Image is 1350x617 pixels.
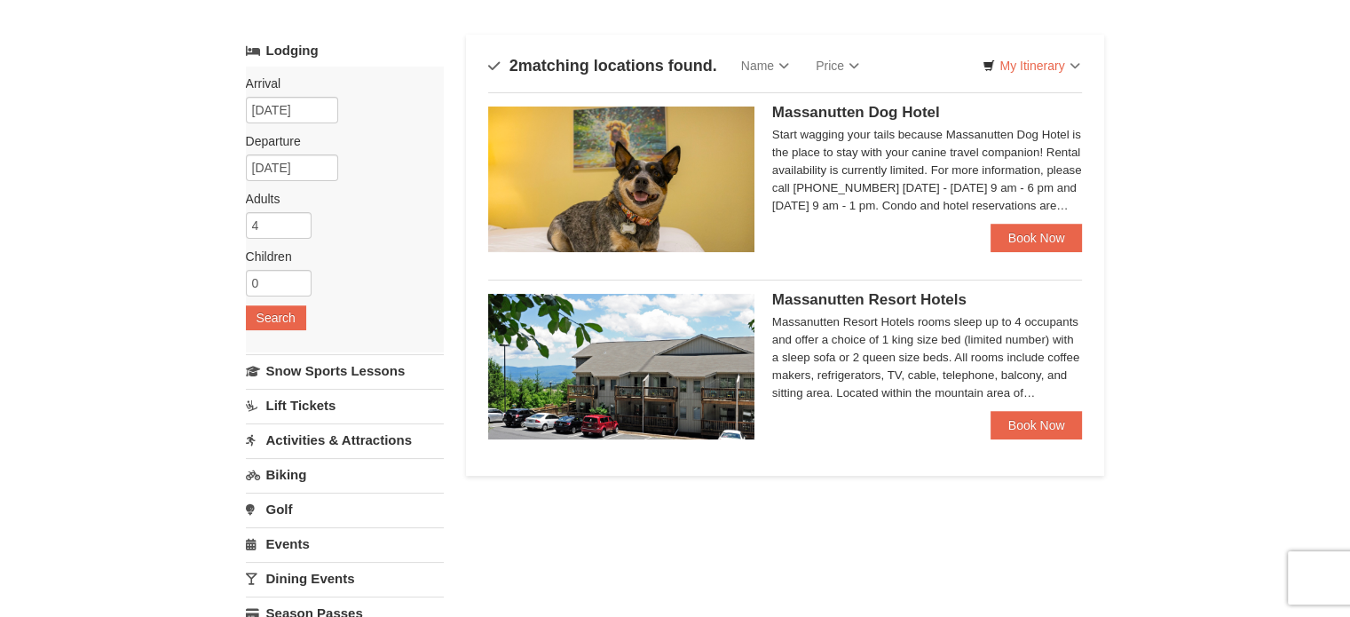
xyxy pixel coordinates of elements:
label: Children [246,248,430,265]
img: 19219026-1-e3b4ac8e.jpg [488,294,754,439]
a: Book Now [991,224,1083,252]
img: 27428181-5-81c892a3.jpg [488,107,754,252]
label: Departure [246,132,430,150]
span: 2 [509,57,518,75]
a: Lift Tickets [246,389,444,422]
label: Arrival [246,75,430,92]
span: Massanutten Dog Hotel [772,104,940,121]
a: Book Now [991,411,1083,439]
button: Search [246,305,306,330]
a: Dining Events [246,562,444,595]
a: Lodging [246,35,444,67]
a: Golf [246,493,444,526]
a: My Itinerary [971,52,1091,79]
a: Price [802,48,872,83]
a: Events [246,527,444,560]
a: Activities & Attractions [246,423,444,456]
div: Massanutten Resort Hotels rooms sleep up to 4 occupants and offer a choice of 1 king size bed (li... [772,313,1083,402]
div: Start wagging your tails because Massanutten Dog Hotel is the place to stay with your canine trav... [772,126,1083,215]
a: Snow Sports Lessons [246,354,444,387]
a: Name [728,48,802,83]
h4: matching locations found. [488,57,717,75]
a: Biking [246,458,444,491]
label: Adults [246,190,430,208]
span: Massanutten Resort Hotels [772,291,967,308]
